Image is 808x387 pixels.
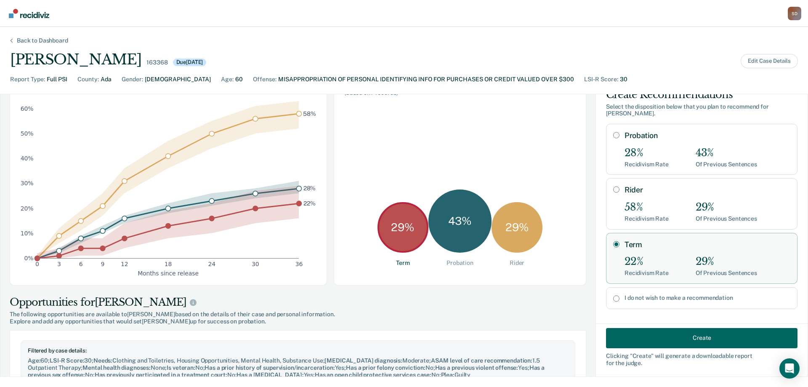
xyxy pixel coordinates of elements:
[10,311,586,318] span: The following opportunities are available to [PERSON_NAME] based on the details of their case and...
[93,357,112,364] span: Needs :
[346,364,425,371] span: Has a prior felony conviction :
[35,261,39,267] text: 0
[122,75,143,84] div: Gender :
[428,189,492,253] div: 43 %
[82,364,151,371] span: Mental health diagnoses :
[10,51,141,68] div: [PERSON_NAME]
[145,75,211,84] div: [DEMOGRAPHIC_DATA]
[165,261,172,267] text: 18
[173,59,207,66] div: Due [DATE]
[21,105,34,261] g: y-axis tick label
[606,328,797,348] button: Create
[21,205,34,211] text: 20%
[77,75,99,84] div: County :
[21,105,34,112] text: 60%
[606,103,797,117] div: Select the disposition below that you plan to recommend for [PERSON_NAME] .
[584,75,618,84] div: LSI-R Score :
[50,357,84,364] span: LSI-R Score :
[788,7,801,20] div: S D
[788,7,801,20] button: Profile dropdown button
[620,75,627,84] div: 30
[303,185,316,192] text: 28%
[447,259,473,267] div: Probation
[779,358,800,379] div: Open Intercom Messenger
[252,261,259,267] text: 30
[696,147,757,159] div: 43%
[237,371,303,378] span: Has a [MEDICAL_DATA] :
[21,180,34,187] text: 30%
[492,202,542,253] div: 29 %
[377,202,428,253] div: 29 %
[315,371,431,378] span: Has an open child protective services case :
[28,347,568,354] div: Filtered by case details:
[606,352,797,366] div: Clicking " Create " will generate a downloadable report for the judge.
[295,261,303,267] text: 36
[138,270,199,276] g: x-axis label
[625,215,669,222] div: Recidivism Rate
[625,294,790,302] label: I do not wish to make a recommendation
[625,161,669,168] div: Recidivism Rate
[37,101,299,258] g: area
[21,230,34,236] text: 10%
[221,75,234,84] div: Age :
[303,110,316,117] text: 58%
[625,270,669,277] div: Recidivism Rate
[696,215,757,222] div: Of Previous Sentences
[28,364,545,378] span: Has a previous sex offense :
[278,75,574,84] div: MISAPPROPRIATION OF PERSONAL IDENTIFYING INFO FOR PURCHASES OR CREDIT VALUED OVER $300
[21,155,34,162] text: 40%
[10,75,45,84] div: Report Type :
[253,75,276,84] div: Offense :
[625,256,669,268] div: 22%
[696,270,757,277] div: Of Previous Sentences
[625,201,669,214] div: 58%
[24,255,34,262] text: 0%
[625,131,790,140] label: Probation
[21,130,34,137] text: 50%
[741,54,798,68] button: Edit Case Details
[435,364,518,371] span: Has a previous violent offense :
[235,75,243,84] div: 60
[324,357,402,364] span: [MEDICAL_DATA] diagnosis :
[696,256,757,268] div: 29%
[9,9,49,18] img: Recidiviz
[625,185,790,195] label: Rider
[28,357,40,364] span: Age :
[696,161,757,168] div: Of Previous Sentences
[396,259,409,267] div: Term
[625,147,669,159] div: 28%
[101,75,112,84] div: Ada
[7,37,78,44] div: Back to Dashboard
[510,259,524,267] div: Rider
[10,296,586,309] div: Opportunities for [PERSON_NAME]
[208,261,215,267] text: 24
[79,261,83,267] text: 6
[606,88,797,101] div: Create Recommendations
[35,261,303,267] g: x-axis tick label
[167,364,195,371] span: Is veteran :
[431,357,532,364] span: ASAM level of care recommendation :
[205,364,335,371] span: Has a prior history of supervision/incarceration :
[303,200,316,206] text: 22%
[696,201,757,214] div: 29%
[57,261,61,267] text: 3
[625,240,790,249] label: Term
[303,110,316,206] g: text
[344,89,398,96] span: (Based on 7 records )
[95,371,227,378] span: Has previously participated in a treatment court :
[28,357,568,378] div: 60 ; 30 ; Clothing and Toiletries, Housing Opportunities, Mental Health, Substance Use ; Moderate...
[146,59,167,66] div: 163368
[441,371,454,378] span: Plea :
[47,75,67,84] div: Full PSI
[10,318,586,325] span: Explore and add any opportunities that would set [PERSON_NAME] up for success on probation.
[121,261,128,267] text: 12
[101,261,105,267] text: 9
[138,270,199,276] text: Months since release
